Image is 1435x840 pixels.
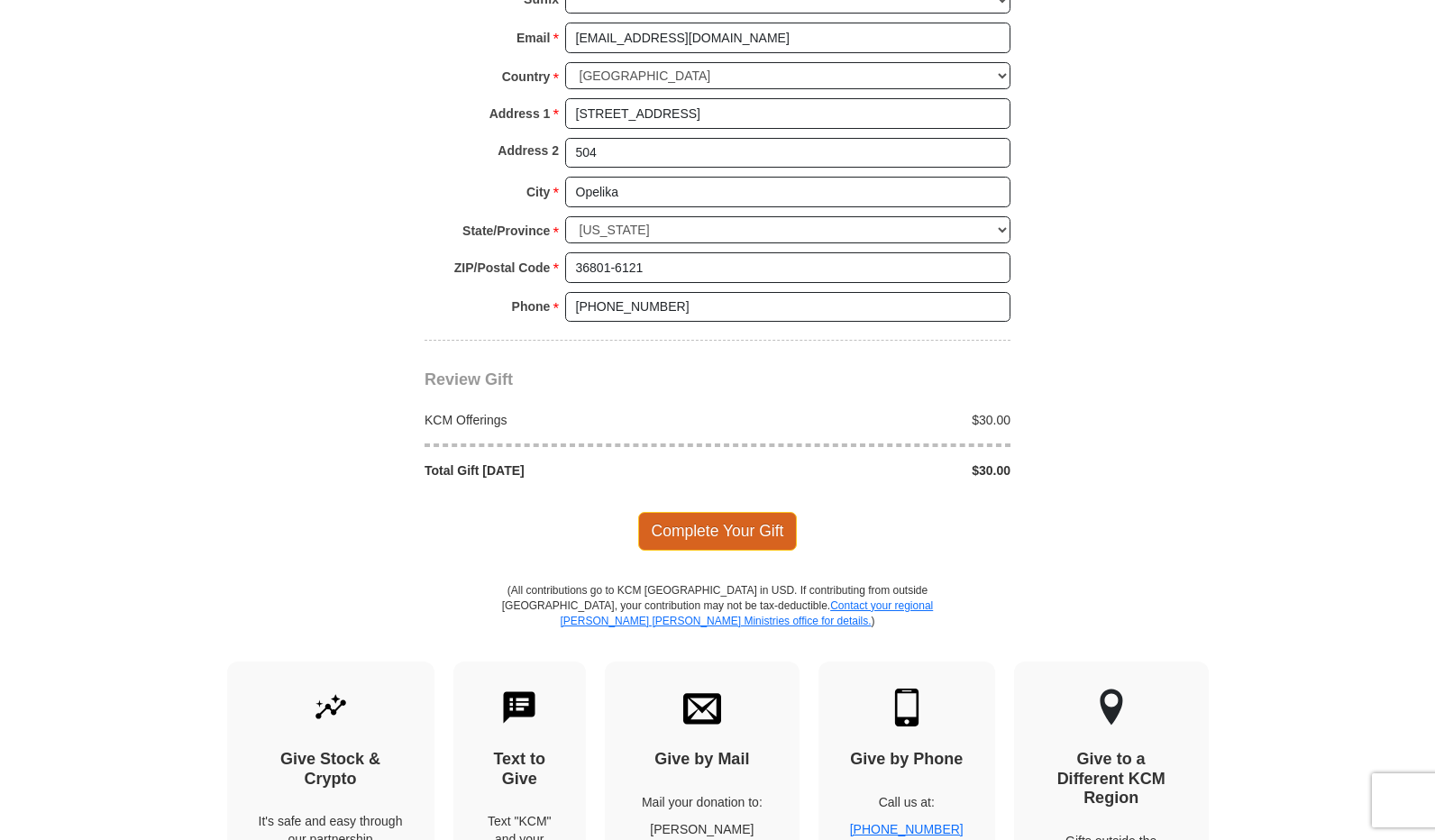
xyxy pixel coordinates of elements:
strong: Email [516,25,550,50]
strong: State/Province [462,218,550,243]
div: $30.00 [717,461,1020,479]
div: $30.00 [717,411,1020,429]
h4: Give by Mail [636,750,768,770]
strong: Phone [512,294,551,319]
strong: Country [502,64,551,89]
h4: Give to a Different KCM Region [1046,750,1177,808]
strong: Address 1 [489,101,551,126]
a: Contact your regional [PERSON_NAME] [PERSON_NAME] Ministries office for details. [560,599,933,627]
p: Call us at: [850,793,964,811]
img: give-by-stock.svg [312,689,350,726]
div: KCM Offerings [416,411,718,429]
strong: Address 2 [498,138,559,163]
a: [PHONE_NUMBER] [850,822,964,836]
img: envelope.svg [683,689,721,726]
p: Mail your donation to: [636,793,768,811]
h4: Give Stock & Crypto [259,750,403,789]
span: Complete Your Gift [638,512,798,550]
span: Review Gift [425,370,513,388]
strong: ZIP/Postal Code [454,255,551,280]
h4: Text to Give [485,750,555,789]
p: (All contributions go to KCM [GEOGRAPHIC_DATA] in USD. If contributing from outside [GEOGRAPHIC_D... [501,583,934,662]
img: text-to-give.svg [500,689,538,726]
h4: Give by Phone [850,750,964,770]
img: other-region [1099,689,1124,726]
div: Total Gift [DATE] [416,461,718,479]
img: mobile.svg [888,689,926,726]
strong: City [526,179,550,205]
